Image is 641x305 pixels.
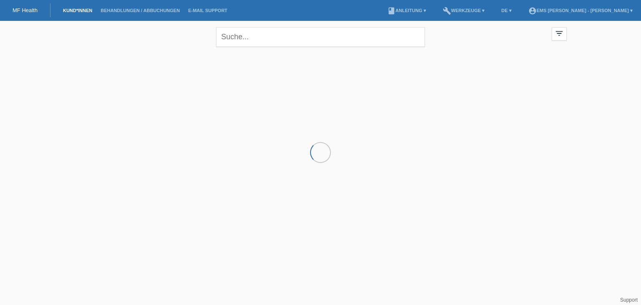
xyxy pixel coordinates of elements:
[184,8,232,13] a: E-Mail Support
[59,8,96,13] a: Kund*innen
[524,8,637,13] a: account_circleEMS [PERSON_NAME] - [PERSON_NAME] ▾
[528,7,537,15] i: account_circle
[216,27,425,47] input: Suche...
[13,7,38,13] a: MF Health
[387,7,396,15] i: book
[96,8,184,13] a: Behandlungen / Abbuchungen
[439,8,489,13] a: buildWerkzeuge ▾
[383,8,430,13] a: bookAnleitung ▾
[497,8,515,13] a: DE ▾
[443,7,451,15] i: build
[555,29,564,38] i: filter_list
[620,297,638,303] a: Support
